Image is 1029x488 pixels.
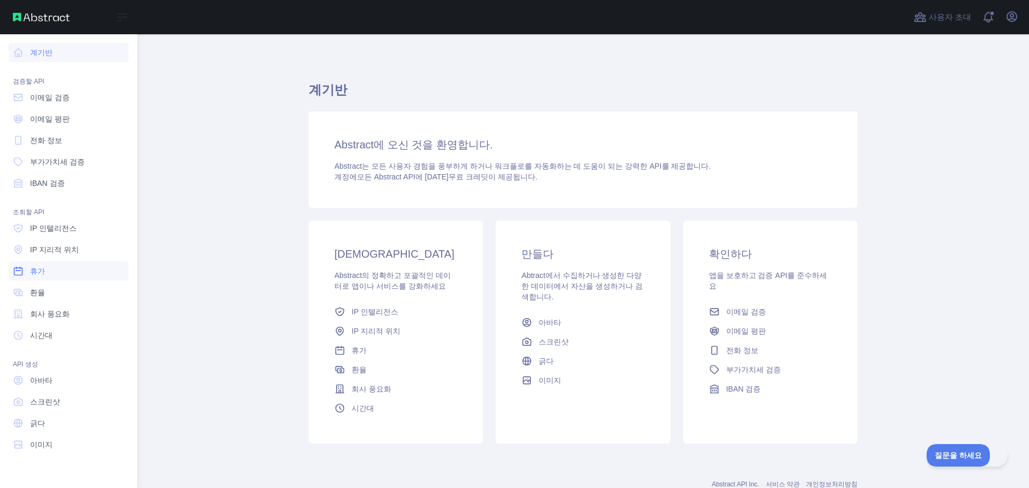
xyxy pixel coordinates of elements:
[13,78,44,85] font: 검증할 API
[927,444,1008,467] iframe: 고객 지원 전환
[9,304,129,324] a: 회사 풍요화
[539,337,569,346] font: 스크린샷
[352,307,398,316] font: IP 인텔리전스
[330,399,461,418] a: 시간대
[352,365,367,374] font: 환율
[712,481,759,488] a: Abstract API Inc.
[766,481,800,488] a: 서비스 약관
[726,307,766,316] font: 이메일 검증
[9,109,129,129] a: 이메일 평판
[309,82,347,97] font: 계기반
[9,326,129,345] a: 시간대
[705,360,836,379] a: 부가가치세 검증
[9,88,129,107] a: 이메일 검증
[334,248,454,260] font: [DEMOGRAPHIC_DATA]
[539,357,554,365] font: 긁다
[929,12,971,21] font: 사용자 초대
[705,302,836,321] a: 이메일 검증
[726,365,781,374] font: 부가가치세 검증
[9,371,129,390] a: 아바타
[521,271,643,301] font: Abtract에서 수집하거나 생성한 다양한 데이터에서 자산을 생성하거나 검색합니다.
[30,48,53,57] font: 계기반
[9,152,129,171] a: 부가가치세 검증
[9,392,129,411] a: 스크린샷
[30,419,45,427] font: 긁다
[30,136,62,145] font: 전화 정보
[13,361,38,368] font: API 생성
[30,93,70,102] font: 이메일 검증
[352,404,374,412] font: 시간대
[334,139,493,151] font: Abstract에 오신 것을 환영합니다.
[30,224,77,232] font: IP 인텔리전스
[9,43,129,62] a: 계기반
[539,318,561,327] font: 아바타
[30,331,53,340] font: 시간대
[539,376,561,385] font: 이미지
[30,397,60,406] font: 스크린샷
[30,115,70,123] font: 이메일 평판
[13,13,70,21] img: 추상 API
[709,248,752,260] font: 확인하다
[806,481,857,488] a: 개인정보처리방침
[330,379,461,399] a: 회사 풍요화
[30,267,45,275] font: 휴가
[30,440,53,449] font: 이미지
[521,248,554,260] font: 만들다
[9,435,129,454] a: 이미지
[352,327,400,335] font: IP 지리적 위치
[30,157,85,166] font: 부가가치세 검증
[330,321,461,341] a: IP 지리적 위치
[517,351,648,371] a: 긁다
[30,179,65,187] font: IBAN 검증
[726,346,758,355] font: 전화 정보
[705,321,836,341] a: 이메일 평판
[517,371,648,390] a: 이미지
[30,288,45,297] font: 환율
[9,131,129,150] a: 전화 정보
[9,414,129,433] a: 긁다
[13,208,44,216] font: 조회할 API
[449,172,538,181] font: 무료 크레딧이 제공됩니다.
[330,360,461,379] a: 환율
[352,346,367,355] font: 휴가
[705,379,836,399] a: IBAN 검증
[330,341,461,360] a: 휴가
[9,174,129,193] a: IBAN 검증
[30,310,70,318] font: 회사 풍요화
[9,219,129,238] a: IP 인텔리전스
[30,245,79,254] font: IP 지리적 위치
[709,271,827,290] font: 앱을 보호하고 검증 API를 준수하세요
[352,385,391,393] font: 회사 풍요화
[334,162,711,170] font: Abstract는 모든 사용자 경험을 풍부하게 하거나 워크플로를 자동화하는 데 도움이 되는 강력한 API를 제공합니다.
[334,172,357,181] font: 계정에
[9,283,129,302] a: 환율
[9,240,129,259] a: IP 지리적 위치
[705,341,836,360] a: 전화 정보
[517,313,648,332] a: 아바타
[726,327,766,335] font: 이메일 평판
[912,9,973,26] button: 사용자 초대
[334,271,451,290] font: Abstract의 정확하고 포괄적인 데이터로 앱이나 서비스를 강화하세요
[357,172,449,181] font: 모든 Abstract API에 [DATE]
[330,302,461,321] a: IP 인텔리전스
[9,261,129,281] a: 휴가
[30,376,53,385] font: 아바타
[517,332,648,351] a: 스크린샷
[726,385,761,393] font: IBAN 검증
